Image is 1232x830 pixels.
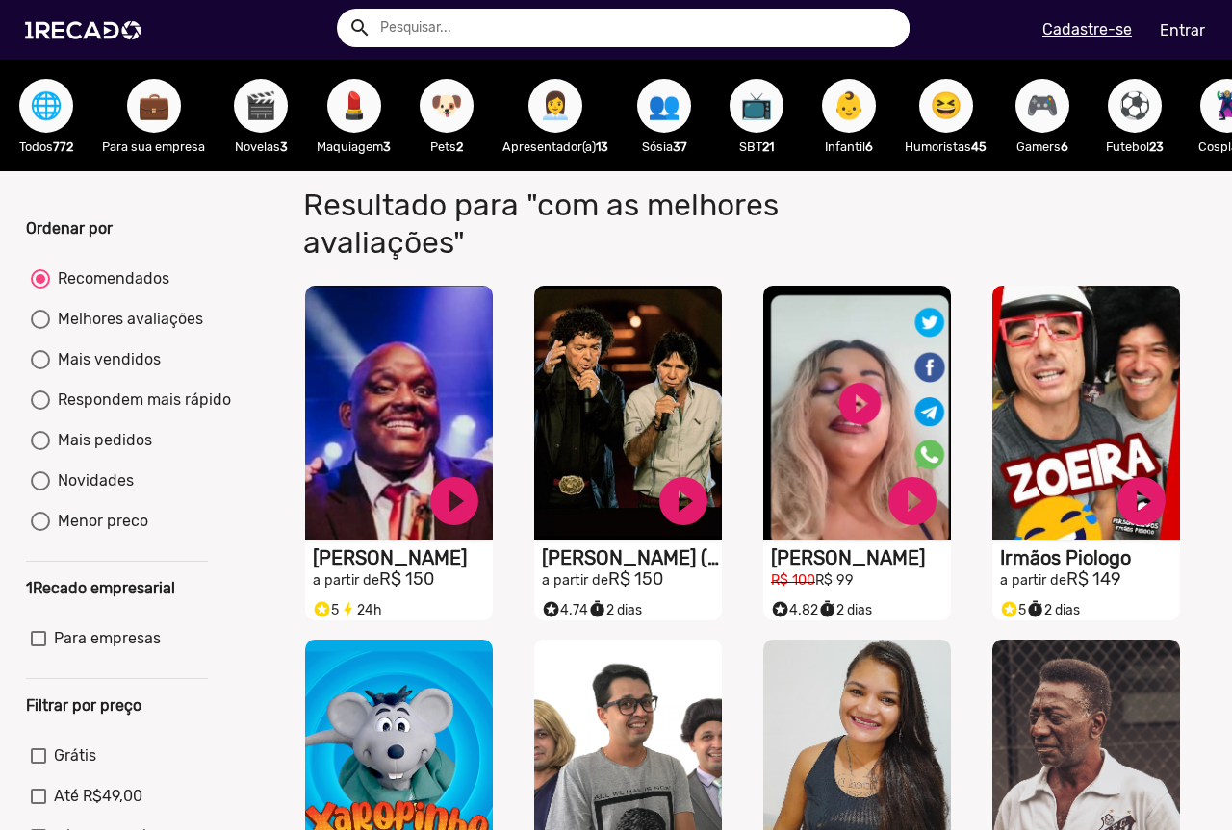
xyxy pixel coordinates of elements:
[588,595,606,618] i: timer
[528,79,582,133] button: 👩‍💼
[224,138,297,156] p: Novelas
[818,602,872,618] span: 2 dias
[1026,602,1080,618] span: 2 dias
[339,595,357,618] i: bolt
[763,286,951,540] video: S1RECADO vídeos dedicados para fãs e empresas
[654,472,712,530] a: play_circle_filled
[1000,602,1026,618] span: 5
[1000,595,1018,618] i: Selo super talento
[818,600,836,618] small: timer
[1098,138,1171,156] p: Futebol
[313,595,331,618] i: Selo super talento
[313,572,379,589] small: a partir de
[50,389,231,412] div: Respondem mais rápido
[771,595,789,618] i: Selo super talento
[596,139,608,154] b: 13
[53,139,73,154] b: 772
[865,139,873,154] b: 6
[138,79,170,133] span: 💼
[50,348,161,371] div: Mais vendidos
[410,138,483,156] p: Pets
[102,138,205,156] p: Para sua empresa
[1006,138,1079,156] p: Gamers
[50,429,152,452] div: Mais pedidos
[588,602,642,618] span: 2 dias
[127,79,181,133] button: 💼
[10,138,83,156] p: Todos
[313,600,331,618] small: stars
[26,579,175,597] b: 1Recado empresarial
[425,472,483,530] a: play_circle_filled
[280,139,288,154] b: 3
[30,79,63,133] span: 🌐
[234,79,288,133] button: 🎬
[342,10,375,43] button: Example home icon
[1000,600,1018,618] small: stars
[1147,13,1218,47] a: Entrar
[542,572,608,589] small: a partir de
[1000,569,1180,591] h2: R$ 149
[720,138,793,156] p: SBT
[1118,79,1151,133] span: ⚽
[730,79,783,133] button: 📺
[971,139,987,154] b: 45
[542,602,588,618] span: 4.74
[815,572,854,589] small: R$ 99
[348,16,372,39] mat-icon: Example home icon
[1000,546,1180,569] h1: Irmãos Piologo
[50,267,169,290] div: Recomendados
[54,785,142,808] span: Até R$49,00
[19,79,73,133] button: 🌐
[50,510,148,533] div: Menor preco
[542,595,560,618] i: Selo super talento
[339,602,382,618] span: 24h
[534,286,722,540] video: S1RECADO vídeos dedicados para fãs e empresas
[305,286,493,540] video: S1RECADO vídeos dedicados para fãs e empresas
[919,79,973,133] button: 😆
[740,79,773,133] span: 📺
[771,600,789,618] small: stars
[771,602,818,618] span: 4.82
[50,308,203,331] div: Melhores avaliações
[822,79,876,133] button: 👶
[430,79,463,133] span: 🐶
[930,79,962,133] span: 😆
[542,600,560,618] small: stars
[456,139,463,154] b: 2
[420,79,474,133] button: 🐶
[771,572,815,589] small: R$ 100
[54,627,161,650] span: Para empresas
[50,469,134,492] div: Novidades
[244,79,277,133] span: 🎬
[1015,79,1069,133] button: 🎮
[1042,20,1132,38] u: Cadastre-se
[313,546,493,569] h1: [PERSON_NAME]
[673,139,687,154] b: 37
[818,595,836,618] i: timer
[1108,79,1162,133] button: ⚽
[1026,79,1059,133] span: 🎮
[289,187,890,261] h1: Resultado para "com as melhores avaliações"
[542,569,722,591] h2: R$ 150
[1061,139,1068,154] b: 6
[54,744,96,767] span: Grátis
[26,219,113,238] b: Ordenar por
[366,9,910,47] input: Pesquisar...
[762,139,774,154] b: 21
[637,79,691,133] button: 👥
[339,600,357,618] small: bolt
[338,79,371,133] span: 💄
[1000,572,1066,589] small: a partir de
[1026,595,1044,618] i: timer
[812,138,885,156] p: Infantil
[1149,139,1164,154] b: 23
[628,138,701,156] p: Sósia
[26,696,141,715] b: Filtrar por preço
[327,79,381,133] button: 💄
[539,79,572,133] span: 👩‍💼
[1113,472,1170,530] a: play_circle_filled
[833,79,865,133] span: 👶
[542,546,722,569] h1: [PERSON_NAME] ([PERSON_NAME] & [PERSON_NAME])
[313,602,339,618] span: 5
[1026,600,1044,618] small: timer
